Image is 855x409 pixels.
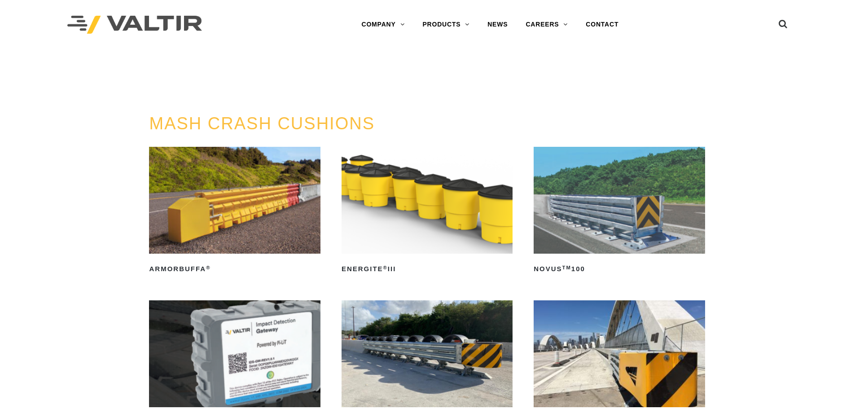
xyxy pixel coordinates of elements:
[342,147,513,276] a: ENERGITE®III
[206,265,210,270] sup: ®
[352,16,413,34] a: COMPANY
[67,16,202,34] img: Valtir
[517,16,577,34] a: CAREERS
[562,265,571,270] sup: TM
[534,262,705,276] h2: NOVUS 100
[149,262,320,276] h2: ArmorBuffa
[149,147,320,276] a: ArmorBuffa®
[478,16,517,34] a: NEWS
[383,265,388,270] sup: ®
[413,16,478,34] a: PRODUCTS
[534,147,705,276] a: NOVUSTM100
[342,262,513,276] h2: ENERGITE III
[577,16,627,34] a: CONTACT
[149,114,375,133] a: MASH CRASH CUSHIONS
